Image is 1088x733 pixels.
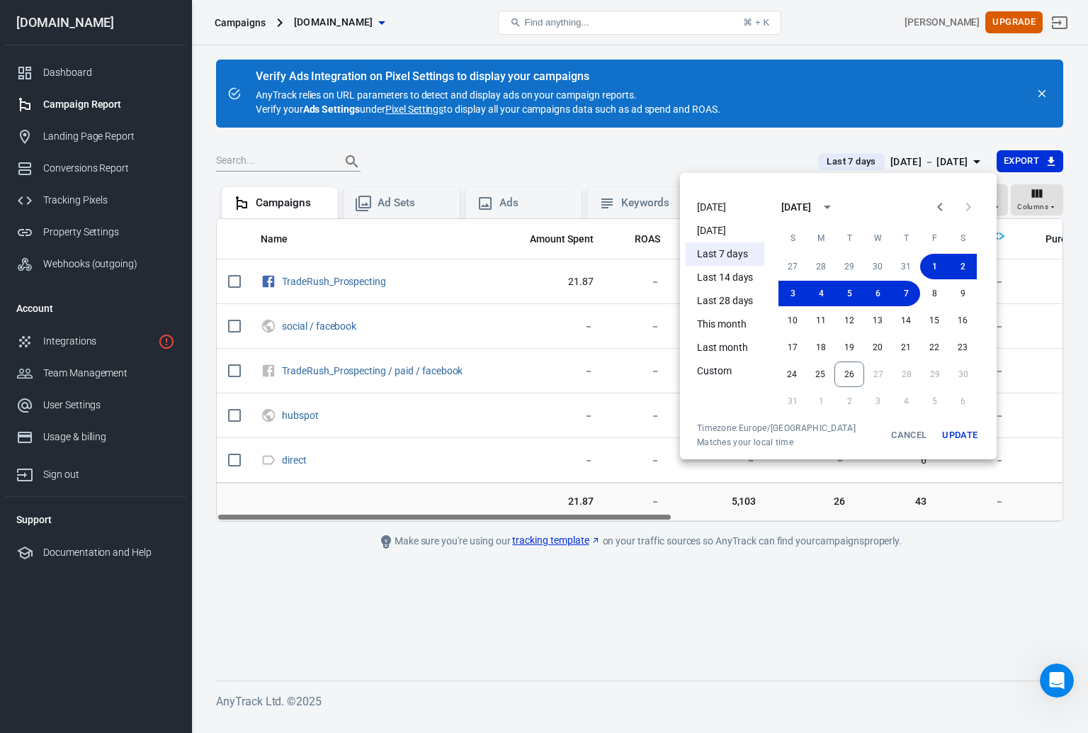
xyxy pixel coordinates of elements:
span: Saturday [950,224,975,252]
li: This month [686,313,764,336]
button: Cancel [886,423,931,448]
li: Last 7 days [686,242,764,266]
button: 7 [892,281,920,306]
button: 10 [778,308,807,333]
button: 27 [778,254,807,279]
span: Tuesday [837,224,862,252]
button: 31 [892,254,920,279]
button: 8 [920,281,948,306]
button: 4 [807,281,835,306]
button: 12 [835,308,863,333]
button: 20 [863,335,892,360]
button: 11 [807,308,835,333]
button: 15 [920,308,948,333]
span: Thursday [893,224,919,252]
button: 30 [863,254,892,279]
li: [DATE] [686,196,764,219]
div: [DATE] [781,200,811,215]
li: Last month [686,336,764,359]
button: 22 [920,335,948,360]
button: 17 [778,335,807,360]
li: Custom [686,359,764,383]
span: Monday [808,224,834,252]
button: 16 [948,308,977,333]
li: [DATE] [686,219,764,242]
button: 9 [948,281,977,306]
button: Previous month [926,193,954,221]
button: 28 [807,254,835,279]
button: 23 [948,335,977,360]
button: 19 [835,335,863,360]
button: 5 [835,281,863,306]
button: 25 [806,362,834,387]
button: 3 [778,281,807,306]
span: Matches your local time [697,437,856,448]
button: 24 [778,362,806,387]
button: 14 [892,308,920,333]
button: 13 [863,308,892,333]
li: Last 14 days [686,266,764,289]
span: Wednesday [865,224,890,252]
button: 1 [920,254,948,279]
button: 26 [834,362,864,387]
button: calendar view is open, switch to year view [815,195,839,219]
button: 2 [948,254,977,279]
div: Timezone: Europe/[GEOGRAPHIC_DATA] [697,423,856,434]
span: Sunday [780,224,805,252]
button: 18 [807,335,835,360]
button: 29 [835,254,863,279]
button: 21 [892,335,920,360]
li: Last 28 days [686,289,764,313]
span: Friday [922,224,947,252]
button: 6 [863,281,892,306]
iframe: Intercom live chat [1040,664,1074,698]
button: Update [937,423,982,448]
